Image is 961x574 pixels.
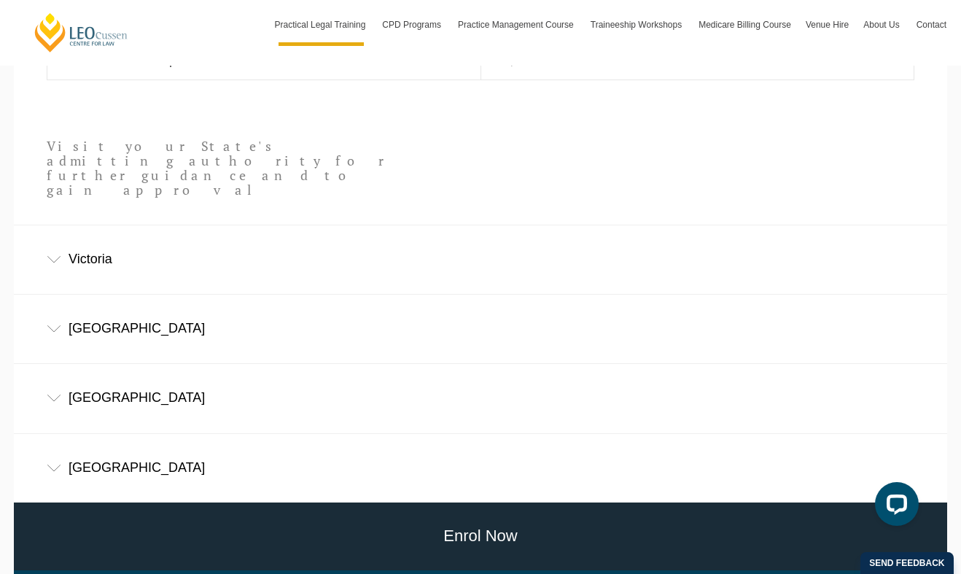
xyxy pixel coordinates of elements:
[10,503,951,570] a: Enrol Now
[798,4,856,46] a: Venue Hire
[691,4,798,46] a: Medicare Billing Course
[863,476,925,538] iframe: LiveChat chat widget
[856,4,909,46] a: About Us
[451,4,583,46] a: Practice Management Course
[14,295,947,362] div: [GEOGRAPHIC_DATA]
[268,4,376,46] a: Practical Legal Training
[375,4,451,46] a: CPD Programs
[14,364,947,432] div: [GEOGRAPHIC_DATA]
[583,4,691,46] a: Traineeship Workshops
[47,139,395,197] p: Visit your State's admitting authority for further guidance and to gain approval
[33,12,130,53] a: [PERSON_NAME] Centre for Law
[14,434,947,502] div: [GEOGRAPHIC_DATA]
[909,4,954,46] a: Contact
[14,225,947,293] div: Victoria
